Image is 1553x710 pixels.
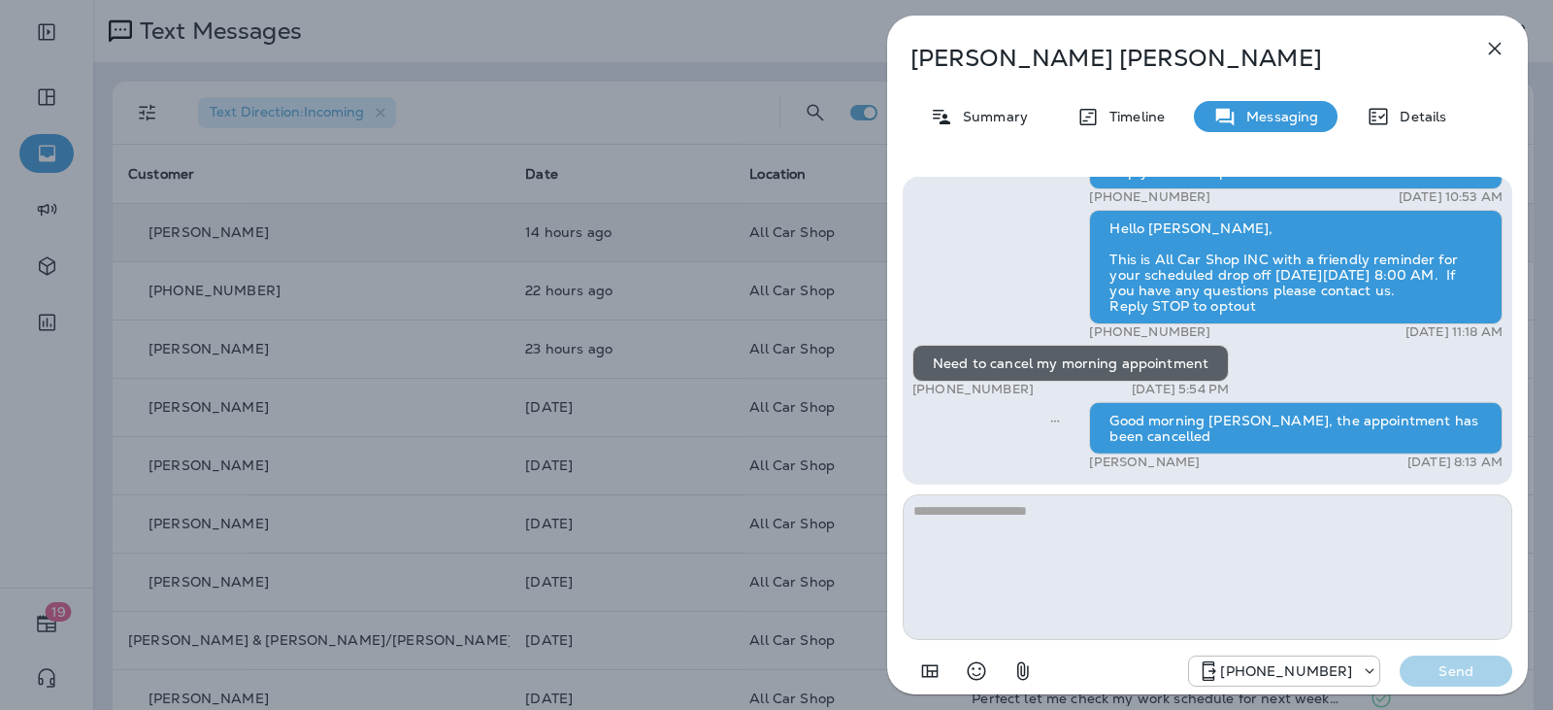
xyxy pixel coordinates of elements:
div: Good morning [PERSON_NAME], the appointment has been cancelled [1089,402,1503,455]
div: +1 (689) 265-4479 [1189,659,1379,683]
div: Hello [PERSON_NAME], This is All Car Shop INC with a friendly reminder for your scheduled drop of... [1089,210,1503,324]
p: Details [1390,109,1446,124]
p: [DATE] 10:53 AM [1399,189,1503,205]
button: Add in a premade template [910,652,949,691]
p: [PHONE_NUMBER] [1089,189,1210,205]
p: [PHONE_NUMBER] [1089,324,1210,340]
p: [PERSON_NAME] [PERSON_NAME] [910,45,1440,72]
p: Messaging [1237,109,1318,124]
div: Need to cancel my morning appointment [912,345,1229,382]
span: Sent [1050,411,1060,428]
p: [PHONE_NUMBER] [912,382,1034,397]
p: [DATE] 8:13 AM [1407,455,1503,470]
p: [DATE] 5:54 PM [1132,382,1229,397]
p: Timeline [1100,109,1165,124]
p: [DATE] 11:18 AM [1405,324,1503,340]
button: Select an emoji [957,652,996,691]
p: [PHONE_NUMBER] [1220,663,1352,679]
p: Summary [953,109,1028,124]
p: [PERSON_NAME] [1089,455,1200,470]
